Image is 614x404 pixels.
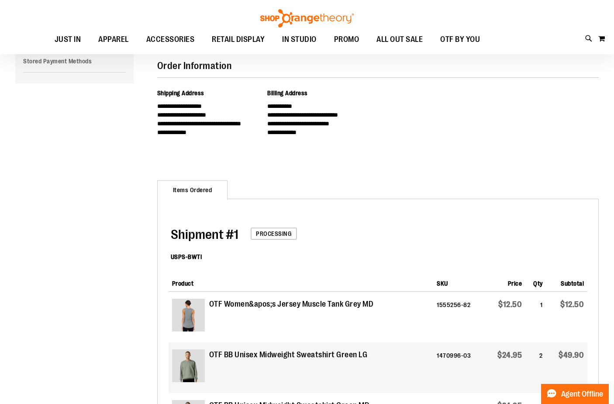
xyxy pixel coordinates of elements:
[172,349,205,382] img: Unisex Midweight Sweatshirt
[212,30,265,49] span: RETAIL DISPLAY
[171,227,234,242] span: Shipment #
[55,30,81,49] span: JUST IN
[376,30,423,49] span: ALL OUT SALE
[440,30,480,49] span: OTF BY YOU
[15,55,134,68] a: Stored Payment Methods
[497,351,522,359] span: $24.95
[209,299,374,310] strong: OTF Women&apos;s Jersey Muscle Tank Grey MD
[259,9,355,28] img: Shop Orangetheory
[525,272,546,292] th: Qty
[282,30,317,49] span: IN STUDIO
[561,390,603,398] span: Agent Offline
[433,292,485,342] td: 1555256-82
[546,272,587,292] th: Subtotal
[525,342,546,393] td: 2
[559,351,584,359] span: $49.90
[486,272,525,292] th: Price
[172,299,205,331] img: Jersey Muscle Tank
[157,90,204,97] span: Shipping Address
[433,272,485,292] th: SKU
[98,30,129,49] span: APPAREL
[209,349,368,361] strong: OTF BB Unisex Midweight Sweatshirt Green LG
[251,228,297,240] span: Processing
[334,30,359,49] span: PROMO
[267,90,308,97] span: Billing Address
[171,252,202,261] dt: USPS-BWTI
[498,300,522,309] span: $12.50
[525,292,546,342] td: 1
[157,60,232,71] span: Order Information
[169,272,434,292] th: Product
[157,180,228,200] strong: Items Ordered
[146,30,195,49] span: ACCESSORIES
[171,227,238,242] span: 1
[560,300,584,309] span: $12.50
[541,384,609,404] button: Agent Offline
[433,342,485,393] td: 1470996-03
